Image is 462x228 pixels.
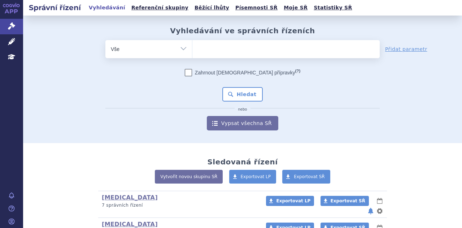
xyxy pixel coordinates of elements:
[102,194,158,201] a: [MEDICAL_DATA]
[192,3,231,13] a: Běžící lhůty
[129,3,191,13] a: Referenční skupiny
[294,174,325,179] span: Exportovat SŘ
[331,198,365,203] span: Exportovat SŘ
[282,3,310,13] a: Moje SŘ
[282,170,330,184] a: Exportovat SŘ
[376,197,383,205] button: lhůty
[235,107,251,112] i: nebo
[376,207,383,215] button: nastavení
[102,202,257,208] p: 7 správních řízení
[266,196,314,206] a: Exportovat LP
[385,46,427,53] a: Přidat parametr
[276,198,310,203] span: Exportovat LP
[155,170,223,184] a: Vytvořit novou skupinu SŘ
[207,158,278,166] h2: Sledovaná řízení
[229,170,276,184] a: Exportovat LP
[321,196,369,206] a: Exportovat SŘ
[222,87,263,102] button: Hledat
[23,3,87,13] h2: Správní řízení
[367,207,374,215] button: notifikace
[170,26,315,35] h2: Vyhledávání ve správních řízeních
[102,221,158,228] a: [MEDICAL_DATA]
[311,3,354,13] a: Statistiky SŘ
[87,3,127,13] a: Vyhledávání
[295,69,300,73] abbr: (?)
[185,69,300,76] label: Zahrnout [DEMOGRAPHIC_DATA] přípravky
[241,174,271,179] span: Exportovat LP
[233,3,280,13] a: Písemnosti SŘ
[207,116,278,130] a: Vypsat všechna SŘ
